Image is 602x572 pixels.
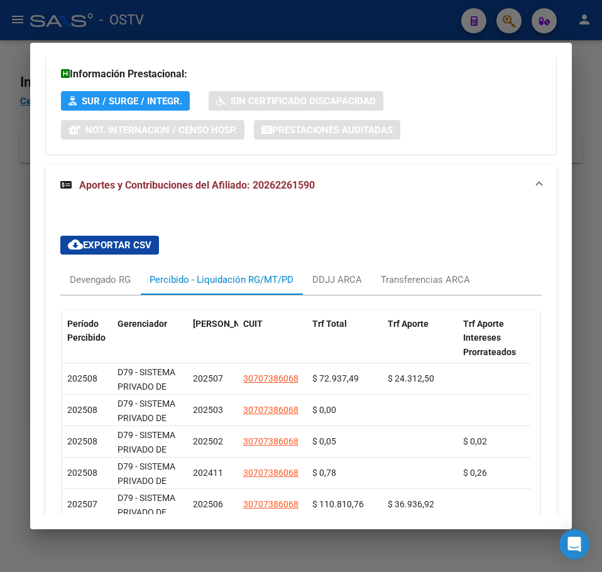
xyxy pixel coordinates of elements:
div: Devengado RG [70,273,131,287]
button: Sin Certificado Discapacidad [209,91,383,111]
span: Gerenciador [118,319,167,329]
datatable-header-cell: Gerenciador [112,311,188,366]
span: D79 - SISTEMA PRIVADO DE SALUD S.A (Medicenter) [118,461,175,514]
span: $ 110.810,76 [312,499,364,509]
span: D79 - SISTEMA PRIVADO DE SALUD S.A (Medicenter) [118,493,175,546]
span: $ 36.936,92 [388,499,434,509]
span: 202507 [193,373,223,383]
span: 30707386068 [243,436,298,446]
span: Prestaciones Auditadas [272,124,393,136]
span: Exportar CSV [68,239,151,251]
span: 202508 [67,405,97,415]
span: $ 0,02 [463,436,487,446]
span: $ 72.937,49 [312,373,359,383]
span: Período Percibido [67,319,106,343]
span: Trf Total [312,319,347,329]
span: SUR / SURGE / INTEGR. [82,96,182,107]
span: $ 0,26 [463,468,487,478]
span: 30707386068 [243,499,298,509]
span: $ 0,05 [312,436,336,446]
span: 202411 [193,468,223,478]
div: Percibido - Liquidación RG/MT/PD [150,273,293,287]
div: DDJJ ARCA [312,273,362,287]
span: 202508 [67,436,97,446]
datatable-header-cell: CUIT [238,311,307,366]
datatable-header-cell: Trf Aporte [383,311,458,366]
button: Exportar CSV [60,236,159,255]
div: Open Intercom Messenger [559,529,589,559]
span: Not. Internacion / Censo Hosp. [85,124,237,136]
span: Trf Aporte Intereses Prorrateados [463,319,516,358]
span: D79 - SISTEMA PRIVADO DE SALUD S.A (Medicenter) [118,367,175,420]
span: 30707386068 [243,468,298,478]
span: 202502 [193,436,223,446]
h3: Información Prestacional: [61,67,541,82]
span: 202503 [193,405,223,415]
mat-expansion-panel-header: Aportes y Contribuciones del Afiliado: 20262261590 [45,165,557,206]
datatable-header-cell: Trf Aporte Intereses Prorrateados [458,311,534,366]
span: $ 0,00 [312,405,336,415]
span: 202506 [193,499,223,509]
span: 30707386068 [243,373,298,383]
span: $ 0,78 [312,468,336,478]
span: [PERSON_NAME] [193,319,261,329]
span: $ 24.312,50 [388,373,434,383]
mat-icon: cloud_download [68,237,83,252]
span: D79 - SISTEMA PRIVADO DE SALUD S.A (Medicenter) [118,430,175,483]
datatable-header-cell: Período Devengado [188,311,238,366]
span: CUIT [243,319,263,329]
span: 202508 [67,468,97,478]
div: Transferencias ARCA [381,273,470,287]
button: Not. Internacion / Censo Hosp. [61,120,244,140]
datatable-header-cell: Trf Total [307,311,383,366]
span: 202508 [67,373,97,383]
button: Prestaciones Auditadas [254,120,400,140]
span: Aportes y Contribuciones del Afiliado: 20262261590 [79,179,315,191]
span: Sin Certificado Discapacidad [231,96,376,107]
span: Trf Aporte [388,319,429,329]
span: 202507 [67,499,97,509]
span: 30707386068 [243,405,298,415]
span: D79 - SISTEMA PRIVADO DE SALUD S.A (Medicenter) [118,399,175,451]
button: SUR / SURGE / INTEGR. [61,91,190,111]
datatable-header-cell: Período Percibido [62,311,112,366]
